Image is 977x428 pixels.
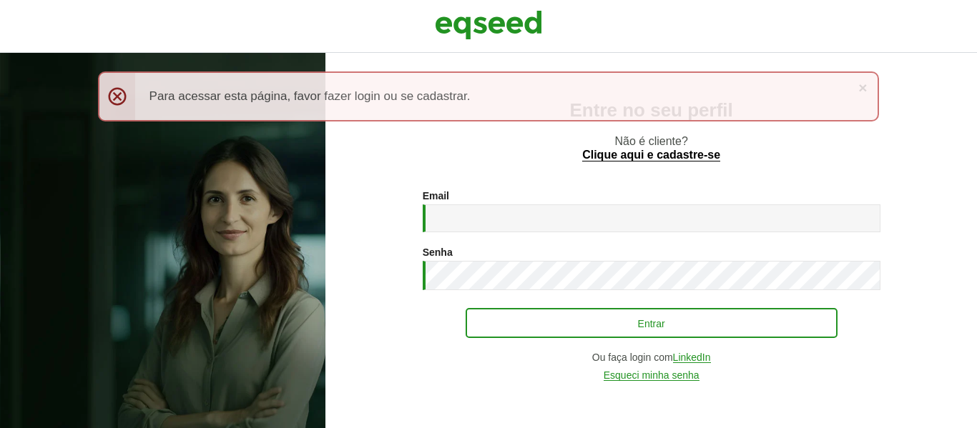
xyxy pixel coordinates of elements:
p: Não é cliente? [354,134,948,161]
a: × [858,80,867,95]
label: Senha [423,247,453,257]
label: Email [423,191,449,201]
button: Entrar [466,308,838,338]
div: Para acessar esta página, favor fazer login ou se cadastrar. [98,71,880,121]
a: Esqueci minha senha [604,370,699,381]
a: Clique aqui e cadastre-se [582,149,720,161]
a: LinkedIn [673,352,711,363]
img: EqSeed Logo [435,7,542,43]
div: Ou faça login com [423,352,880,363]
